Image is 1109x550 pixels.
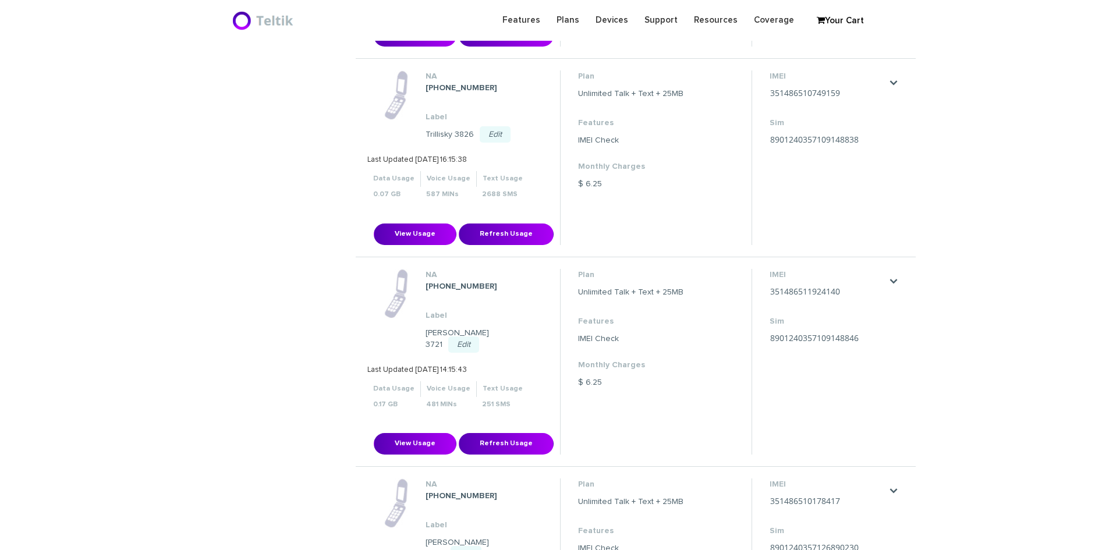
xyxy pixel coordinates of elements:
[367,381,421,397] th: Data Usage
[578,496,683,508] dd: Unlimited Talk + Text + 25MB
[686,9,746,31] a: Resources
[367,171,421,187] th: Data Usage
[889,276,898,286] a: .
[578,478,683,490] dt: Plan
[578,88,683,100] dd: Unlimited Talk + Text + 25MB
[578,525,683,537] dt: Features
[420,187,476,203] th: 587 MINs
[426,492,497,500] strong: [PHONE_NUMBER]
[374,223,456,245] button: View Usage
[578,333,683,345] dd: IMEI Check
[578,134,683,146] dd: IMEI Check
[578,70,683,82] dt: Plan
[889,486,898,495] a: .
[480,126,511,143] a: Edit
[384,478,408,528] img: phone
[770,315,886,327] dt: Sim
[578,178,683,190] dd: $ 6.25
[476,187,529,203] th: 2688 SMS
[476,397,529,413] th: 251 SMS
[770,269,886,281] dt: IMEI
[426,282,497,290] strong: [PHONE_NUMBER]
[548,9,587,31] a: Plans
[384,70,408,120] img: phone
[426,84,497,92] strong: [PHONE_NUMBER]
[426,310,541,321] dt: Label
[420,171,476,187] th: Voice Usage
[426,129,541,140] dd: Trillisky 3826
[476,381,529,397] th: Text Usage
[426,519,541,531] dt: Label
[770,525,886,537] dt: Sim
[426,70,541,82] dt: NA
[367,155,529,166] p: Last Updated [DATE] 16:15:38
[578,161,683,172] dt: Monthly Charges
[459,433,554,455] button: Refresh Usage
[367,187,421,203] th: 0.07 GB
[367,365,529,376] p: Last Updated [DATE] 14:15:43
[889,78,898,87] a: .
[420,381,476,397] th: Voice Usage
[770,70,886,82] dt: IMEI
[770,117,886,129] dt: Sim
[232,9,296,32] img: BriteX
[578,315,683,327] dt: Features
[578,117,683,129] dt: Features
[459,223,554,245] button: Refresh Usage
[367,397,421,413] th: 0.17 GB
[374,433,456,455] button: View Usage
[476,171,529,187] th: Text Usage
[426,327,541,350] dd: [PERSON_NAME] 3721
[636,9,686,31] a: Support
[578,286,683,298] dd: Unlimited Talk + Text + 25MB
[426,478,541,490] dt: NA
[426,269,541,281] dt: NA
[578,359,683,371] dt: Monthly Charges
[587,9,636,31] a: Devices
[811,12,869,30] a: Your Cart
[426,111,541,123] dt: Label
[420,397,476,413] th: 481 MINs
[578,269,683,281] dt: Plan
[746,9,802,31] a: Coverage
[770,478,886,490] dt: IMEI
[578,377,683,388] dd: $ 6.25
[384,269,408,318] img: phone
[448,336,479,353] a: Edit
[494,9,548,31] a: Features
